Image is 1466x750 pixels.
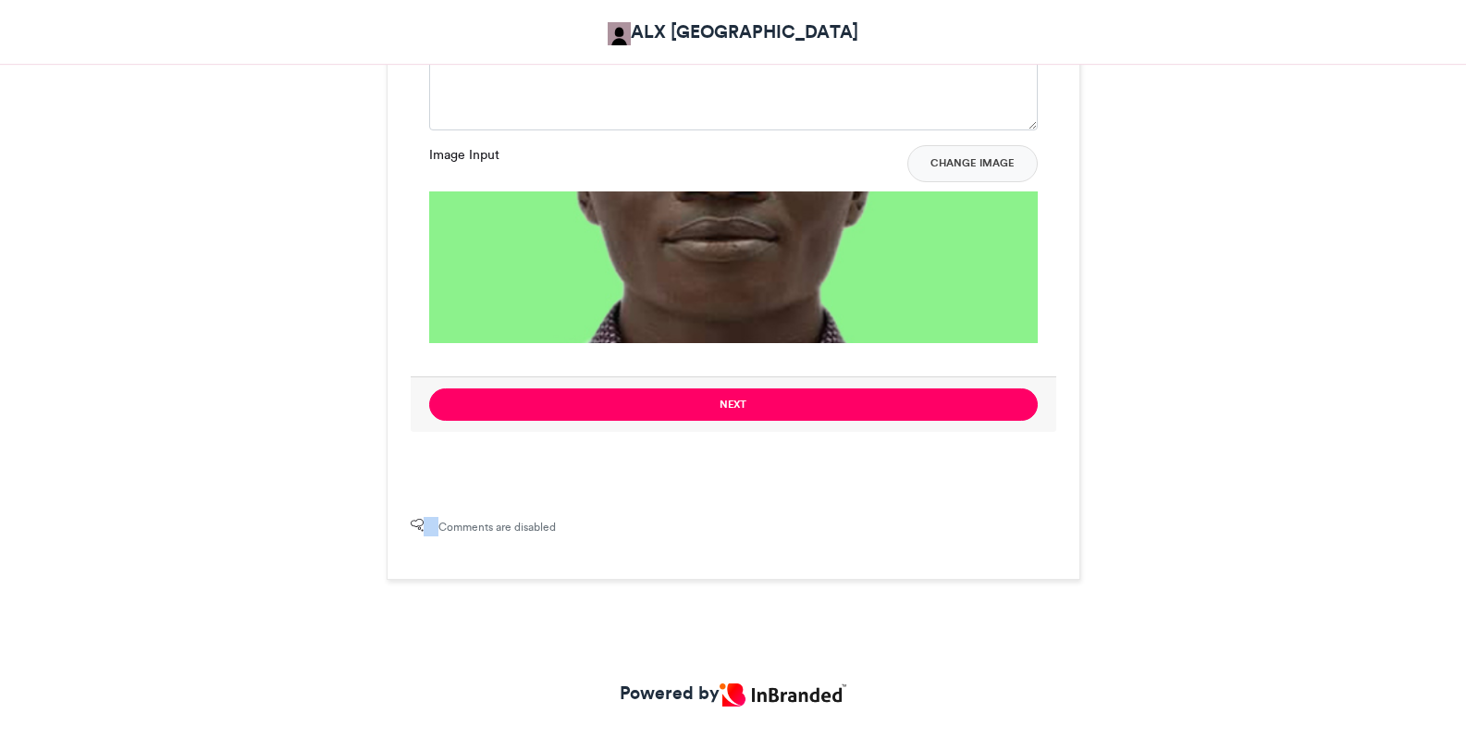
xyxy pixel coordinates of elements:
img: Inbranded [720,683,845,707]
button: Change Image [907,145,1038,182]
button: Next [429,388,1038,421]
a: ALX [GEOGRAPHIC_DATA] [608,18,858,45]
span: Comments are disabled [438,519,556,535]
img: ALX Africa [608,22,631,45]
a: Powered by [620,680,845,707]
label: Image Input [429,145,499,165]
